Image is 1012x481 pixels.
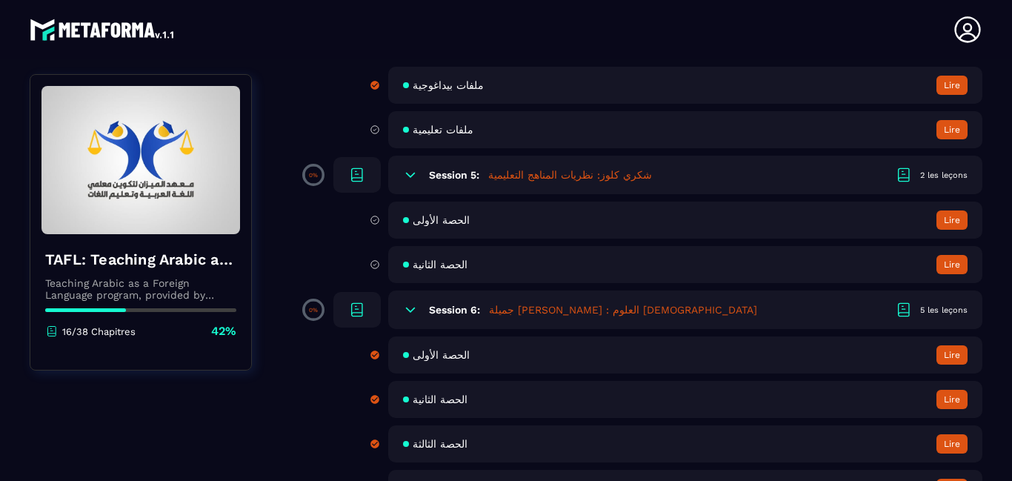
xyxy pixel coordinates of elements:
span: ملفات تعليمية [413,124,473,136]
button: Lire [936,345,968,365]
span: الحصة الثانية [413,394,467,405]
button: Lire [936,76,968,95]
button: Lire [936,120,968,139]
p: 0% [309,307,318,314]
span: الحصة الثالثة [413,438,467,450]
button: Lire [936,390,968,409]
span: الحصة الأولى [413,214,470,226]
div: 2 les leçons [920,170,968,181]
p: Teaching Arabic as a Foreign Language program, provided by AlMeezan Academy in the [GEOGRAPHIC_DATA] [45,277,236,301]
h5: جميلة [PERSON_NAME] : العلوم [DEMOGRAPHIC_DATA] [489,302,757,317]
p: 42% [211,323,236,339]
p: 0% [309,172,318,179]
h4: TAFL: Teaching Arabic as a Foreign Language program - June [45,249,236,270]
span: ملفات بيداغوجية [413,79,484,91]
button: Lire [936,210,968,230]
button: Lire [936,434,968,454]
span: الحصة الثانية [413,259,467,271]
button: Lire [936,255,968,274]
span: الحصة الأولى [413,349,470,361]
img: banner [41,86,240,234]
h5: شكري كلوز: نظریات المناھج التعلیمیة [488,167,652,182]
p: 16/38 Chapitres [62,326,136,337]
div: 5 les leçons [920,305,968,316]
h6: Session 6: [429,304,480,316]
h6: Session 5: [429,169,479,181]
img: logo [30,15,176,44]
